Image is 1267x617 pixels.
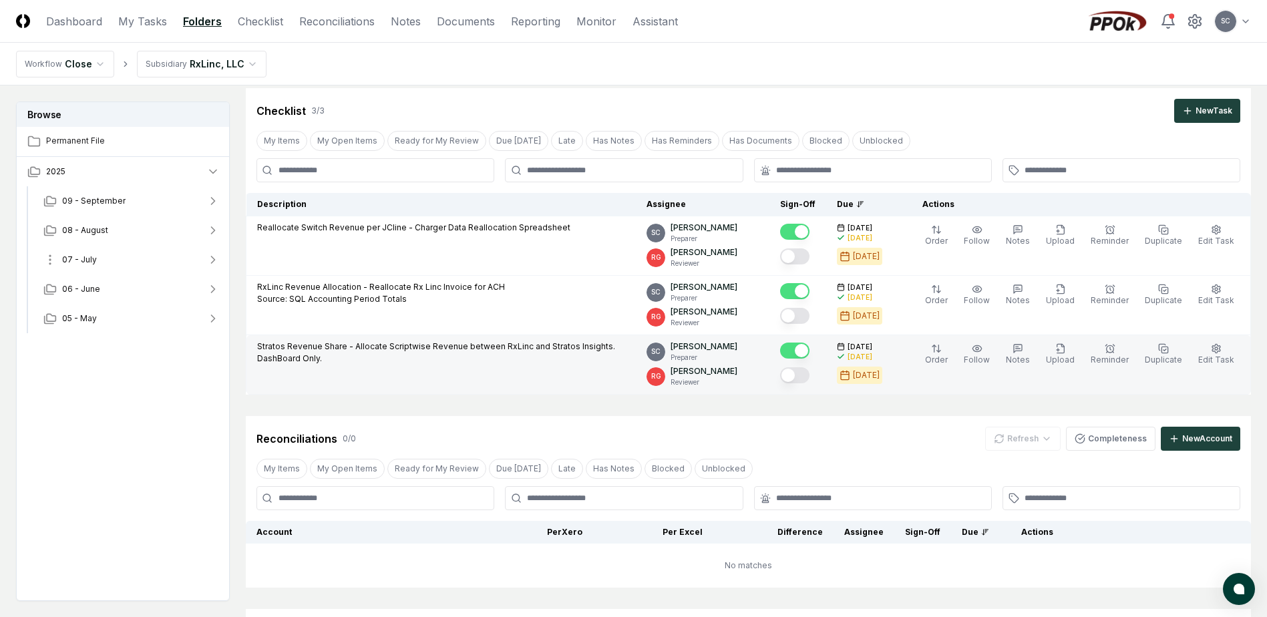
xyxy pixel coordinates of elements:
[1088,341,1131,369] button: Reminder
[671,377,737,387] p: Reviewer
[311,105,325,117] div: 3 / 3
[1145,355,1182,365] span: Duplicate
[1043,281,1077,309] button: Upload
[671,353,737,363] p: Preparer
[1085,11,1149,32] img: PPOk logo
[780,248,809,264] button: Mark complete
[246,544,1251,588] td: No matches
[962,526,989,538] div: Due
[651,287,661,297] span: SC
[671,306,737,318] p: [PERSON_NAME]
[17,186,230,336] div: 2025
[1174,99,1240,123] button: NewTask
[925,355,948,365] span: Order
[848,352,872,362] div: [DATE]
[1142,222,1185,250] button: Duplicate
[912,198,1240,210] div: Actions
[62,283,100,295] span: 06 - June
[489,459,548,479] button: Due Today
[636,193,769,216] th: Assignee
[645,131,719,151] button: Has Reminders
[62,254,97,266] span: 07 - July
[1088,281,1131,309] button: Reminder
[671,318,737,328] p: Reviewer
[780,308,809,324] button: Mark complete
[33,274,230,304] button: 06 - June
[853,310,880,322] div: [DATE]
[848,233,872,243] div: [DATE]
[837,198,890,210] div: Due
[961,222,992,250] button: Follow
[695,459,753,479] button: Unblocked
[848,282,872,292] span: [DATE]
[848,342,872,352] span: [DATE]
[33,186,230,216] button: 09 - September
[1198,236,1234,246] span: Edit Task
[62,313,97,325] span: 05 - May
[1091,295,1129,305] span: Reminder
[551,459,583,479] button: Late
[651,252,661,262] span: RG
[922,281,950,309] button: Order
[1198,295,1234,305] span: Edit Task
[511,13,560,29] a: Reporting
[964,236,990,246] span: Follow
[183,13,222,29] a: Folders
[586,131,642,151] button: Has Notes
[1088,222,1131,250] button: Reminder
[17,127,230,156] a: Permanent File
[1145,295,1182,305] span: Duplicate
[922,222,950,250] button: Order
[964,355,990,365] span: Follow
[780,343,809,359] button: Mark complete
[671,341,737,353] p: [PERSON_NAME]
[310,459,385,479] button: My Open Items
[46,13,102,29] a: Dashboard
[62,195,126,207] span: 09 - September
[33,245,230,274] button: 07 - July
[848,223,872,233] span: [DATE]
[848,292,872,302] div: [DATE]
[671,234,737,244] p: Preparer
[299,13,375,29] a: Reconciliations
[651,228,661,238] span: SC
[780,367,809,383] button: Mark complete
[1142,341,1185,369] button: Duplicate
[964,295,990,305] span: Follow
[1145,236,1182,246] span: Duplicate
[257,341,625,365] p: Stratos Revenue Share - Allocate Scriptwise Revenue between RxLinc and Stratos Insights. DashBoar...
[671,365,737,377] p: [PERSON_NAME]
[1046,355,1075,365] span: Upload
[586,459,642,479] button: Has Notes
[256,131,307,151] button: My Items
[17,157,230,186] button: 2025
[257,281,505,305] p: RxLinc Revenue Allocation - Reallocate Rx Linc Invoice for ACH Source: SQL Accounting Period Totals
[238,13,283,29] a: Checklist
[1006,355,1030,365] span: Notes
[489,131,548,151] button: Due Today
[1043,222,1077,250] button: Upload
[1142,281,1185,309] button: Duplicate
[16,51,266,77] nav: breadcrumb
[671,246,737,258] p: [PERSON_NAME]
[256,459,307,479] button: My Items
[671,222,737,234] p: [PERSON_NAME]
[1046,295,1075,305] span: Upload
[1006,236,1030,246] span: Notes
[922,341,950,369] button: Order
[593,521,713,544] th: Per Excel
[46,166,65,178] span: 2025
[645,459,692,479] button: Blocked
[256,431,337,447] div: Reconciliations
[671,258,737,268] p: Reviewer
[1161,427,1240,451] button: NewAccount
[1003,222,1033,250] button: Notes
[769,193,826,216] th: Sign-Off
[671,293,737,303] p: Preparer
[853,369,880,381] div: [DATE]
[387,131,486,151] button: Ready for My Review
[1182,433,1232,445] div: New Account
[780,224,809,240] button: Mark complete
[25,58,62,70] div: Workflow
[1198,355,1234,365] span: Edit Task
